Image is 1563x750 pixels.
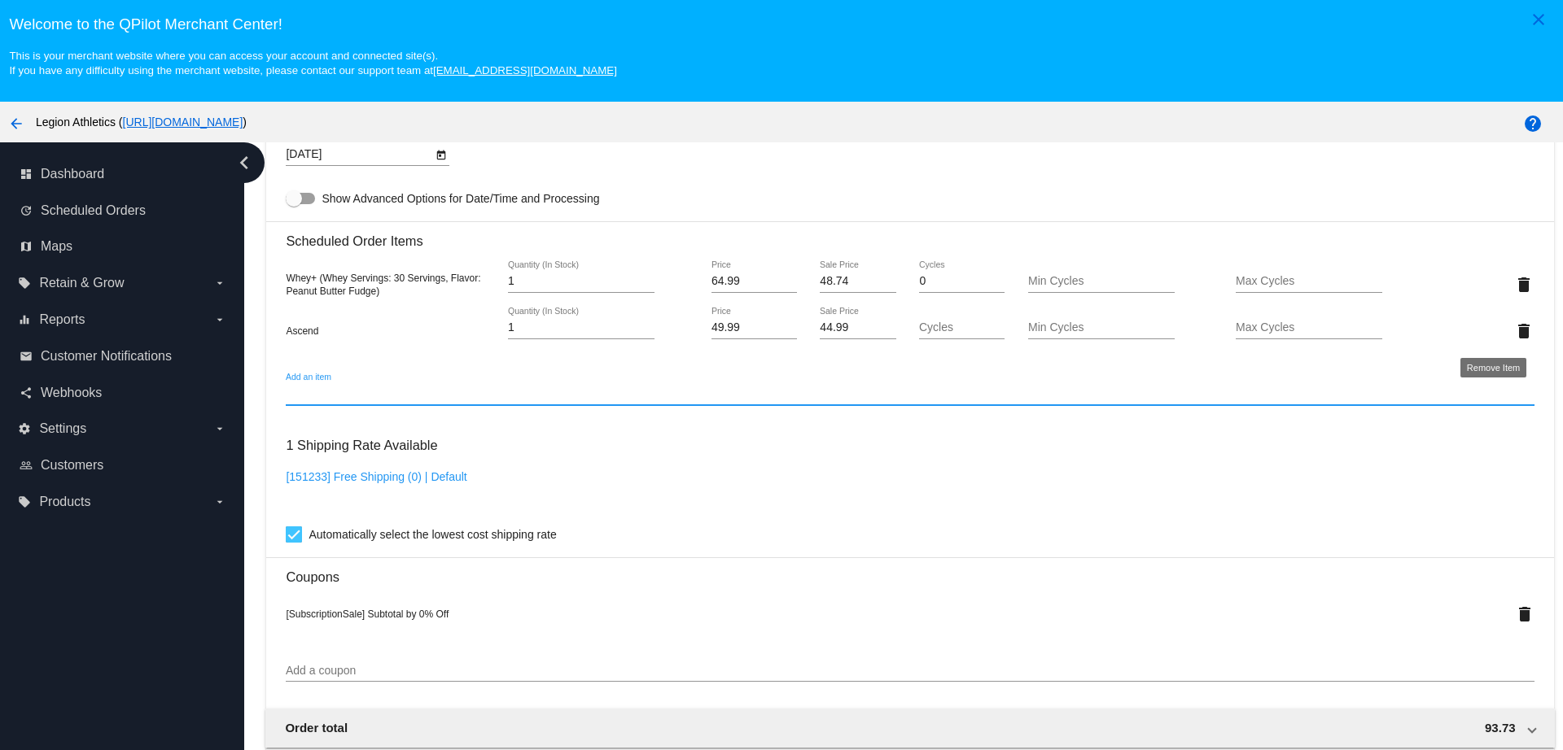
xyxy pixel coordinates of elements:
[41,239,72,254] span: Maps
[286,470,466,483] a: [151233] Free Shipping (0) | Default
[820,321,895,334] input: Sale Price
[213,495,226,508] i: arrow_drop_down
[508,275,655,288] input: Quantity (In Stock)
[36,116,247,129] span: Legion Athletics ( )
[711,321,797,334] input: Price
[309,525,556,544] span: Automatically select the lowest cost shipping rate
[1523,114,1543,133] mat-icon: help
[41,349,172,364] span: Customer Notifications
[41,203,146,218] span: Scheduled Orders
[41,386,102,400] span: Webhooks
[286,221,1534,249] h3: Scheduled Order Items
[265,709,1554,748] mat-expansion-panel-header: Order total 93.73
[285,721,348,735] span: Order total
[919,321,1005,334] input: Cycles
[820,275,895,288] input: Sale Price
[213,422,226,435] i: arrow_drop_down
[1514,275,1534,294] mat-icon: delete
[20,240,33,253] i: map
[286,148,432,161] input: Next Occurrence Date
[1028,321,1175,334] input: Min Cycles
[39,312,85,327] span: Reports
[1028,275,1175,288] input: Min Cycles
[41,167,104,181] span: Dashboard
[286,387,1534,400] input: Add an item
[231,150,257,176] i: chevron_left
[286,665,1534,678] input: Add a coupon
[20,459,33,472] i: people_outline
[20,161,226,187] a: dashboard Dashboard
[39,495,90,509] span: Products
[20,233,226,259] a: map Maps
[213,277,226,290] i: arrow_drop_down
[20,350,33,363] i: email
[286,428,437,463] h3: 1 Shipping Rate Available
[213,313,226,326] i: arrow_drop_down
[18,495,31,508] i: local_offer
[286,557,1534,585] h3: Coupons
[1236,275,1382,288] input: Max Cycles
[1529,10,1548,29] mat-icon: close
[123,116,243,129] a: [URL][DOMAIN_NAME]
[1236,321,1382,334] input: Max Cycles
[9,15,1553,33] h3: Welcome to the QPilot Merchant Center!
[286,325,318,337] span: Ascend
[18,313,31,326] i: equalizer
[286,273,480,297] span: Whey+ (Whey Servings: 30 Servings, Flavor: Peanut Butter Fudge)
[20,380,226,406] a: share Webhooks
[432,146,449,163] button: Open calendar
[286,608,449,620] span: [SubscriptionSale] Subtotal by 0% Off
[20,204,33,217] i: update
[1485,721,1516,735] span: 93.73
[508,321,655,334] input: Quantity (In Stock)
[20,452,226,478] a: people_outline Customers
[20,343,226,369] a: email Customer Notifications
[433,64,617,76] a: [EMAIL_ADDRESS][DOMAIN_NAME]
[18,422,31,435] i: settings
[7,114,26,133] mat-icon: arrow_back
[919,275,1005,288] input: Cycles
[39,421,86,436] span: Settings
[711,275,797,288] input: Price
[18,277,31,290] i: local_offer
[41,458,103,473] span: Customers
[20,168,33,181] i: dashboard
[9,50,616,76] small: This is your merchant website where you can access your account and connected site(s). If you hav...
[322,190,599,207] span: Show Advanced Options for Date/Time and Processing
[1514,321,1534,341] mat-icon: delete
[1515,604,1535,624] mat-icon: delete
[20,198,226,224] a: update Scheduled Orders
[39,276,124,290] span: Retain & Grow
[20,386,33,399] i: share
